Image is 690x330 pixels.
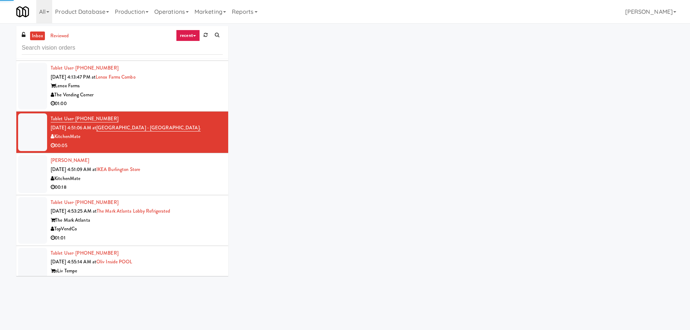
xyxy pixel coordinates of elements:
[51,216,223,225] div: The Mark Atlanta
[51,157,89,164] a: [PERSON_NAME]
[51,267,223,276] div: oLiv Tempe
[49,32,71,41] a: reviewed
[51,234,223,243] div: 01:01
[16,5,29,18] img: Micromart
[51,132,223,141] div: KitchenMate
[73,64,118,71] span: · [PHONE_NUMBER]
[16,153,228,195] li: [PERSON_NAME][DATE] 4:51:09 AM atIKEA Burlington StoreKitchenMate00:18
[73,250,118,256] span: · [PHONE_NUMBER]
[96,124,201,131] a: [GEOGRAPHIC_DATA] - [GEOGRAPHIC_DATA].
[96,166,140,173] a: IKEA Burlington Store
[51,74,96,80] span: [DATE] 4:13:47 PM at
[51,91,223,100] div: The Vending Corner
[16,246,228,297] li: Tablet User· [PHONE_NUMBER][DATE] 4:55:14 AM atOliv Inside POOLoLiv TempeLuxury Vending Partners0...
[96,74,135,80] a: Lenox Farms Combo
[22,41,223,55] input: Search vision orders
[51,275,223,284] div: Luxury Vending Partners
[51,250,118,256] a: Tablet User· [PHONE_NUMBER]
[51,166,96,173] span: [DATE] 4:51:09 AM at
[16,61,228,112] li: Tablet User· [PHONE_NUMBER][DATE] 4:13:47 PM atLenox Farms ComboLenox FarmsThe Vending Corner01:00
[51,99,223,108] div: 01:00
[51,64,118,71] a: Tablet User· [PHONE_NUMBER]
[51,258,96,265] span: [DATE] 4:55:14 AM at
[30,32,45,41] a: inbox
[73,199,118,206] span: · [PHONE_NUMBER]
[176,30,200,41] a: recent
[97,208,171,214] a: The Mark Atlanta Lobby Refrigerated
[51,82,223,91] div: Lenox Farms
[73,115,118,122] span: · [PHONE_NUMBER]
[51,141,223,150] div: 00:05
[51,174,223,183] div: KitchenMate
[51,183,223,192] div: 00:18
[96,258,133,265] a: Oliv Inside POOL
[16,112,228,153] li: Tablet User· [PHONE_NUMBER][DATE] 4:51:06 AM at[GEOGRAPHIC_DATA] - [GEOGRAPHIC_DATA].KitchenMate0...
[51,115,118,122] a: Tablet User· [PHONE_NUMBER]
[51,199,118,206] a: Tablet User· [PHONE_NUMBER]
[51,124,96,131] span: [DATE] 4:51:06 AM at
[51,225,223,234] div: TopVendCo
[16,195,228,246] li: Tablet User· [PHONE_NUMBER][DATE] 4:53:25 AM atThe Mark Atlanta Lobby RefrigeratedThe Mark Atlant...
[51,208,97,214] span: [DATE] 4:53:25 AM at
